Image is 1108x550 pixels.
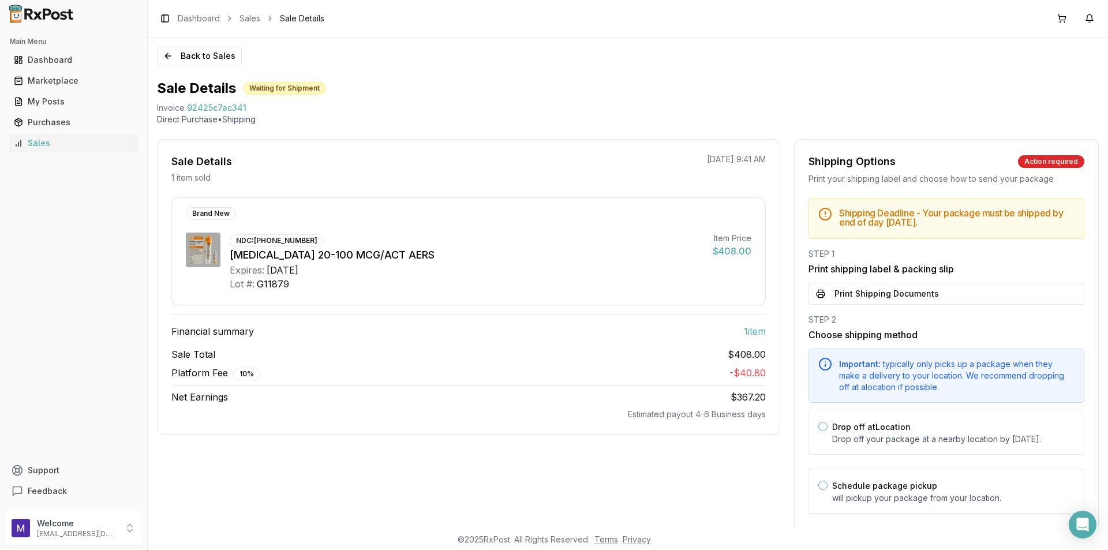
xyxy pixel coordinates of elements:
[728,347,766,361] span: $408.00
[230,234,324,247] div: NDC: [PHONE_NUMBER]
[37,529,117,538] p: [EMAIL_ADDRESS][DOMAIN_NAME]
[171,347,215,361] span: Sale Total
[832,492,1075,504] p: will pickup your package from your location.
[9,91,138,112] a: My Posts
[9,70,138,91] a: Marketplace
[832,433,1075,445] p: Drop off your package at a nearby location by [DATE] .
[839,358,1075,393] div: typically only picks up a package when they make a delivery to your location. We recommend droppi...
[171,324,254,338] span: Financial summary
[623,534,651,544] a: Privacy
[808,283,1084,305] button: Print Shipping Documents
[178,13,324,24] nav: breadcrumb
[12,519,30,537] img: User avatar
[37,518,117,529] p: Welcome
[5,113,143,132] button: Purchases
[808,262,1084,276] h3: Print shipping label & packing slip
[9,50,138,70] a: Dashboard
[1069,511,1096,538] div: Open Intercom Messenger
[171,390,228,404] span: Net Earnings
[157,114,1099,125] p: Direct Purchase • Shipping
[9,37,138,46] h2: Main Menu
[5,72,143,90] button: Marketplace
[178,13,220,24] a: Dashboard
[5,481,143,502] button: Feedback
[839,359,881,369] span: Important:
[230,263,264,277] div: Expires:
[171,154,232,170] div: Sale Details
[187,102,246,114] span: 92425c7ac341
[230,247,703,263] div: [MEDICAL_DATA] 20-100 MCG/ACT AERS
[5,51,143,69] button: Dashboard
[731,391,766,403] span: $367.20
[5,460,143,481] button: Support
[280,13,324,24] span: Sale Details
[594,534,618,544] a: Terms
[28,485,67,497] span: Feedback
[839,208,1075,227] h5: Shipping Deadline - Your package must be shipped by end of day [DATE] .
[171,172,211,184] p: 1 item sold
[14,117,133,128] div: Purchases
[14,75,133,87] div: Marketplace
[14,54,133,66] div: Dashboard
[186,233,220,267] img: Combivent Respimat 20-100 MCG/ACT AERS
[744,324,766,338] span: 1 item
[267,263,298,277] div: [DATE]
[808,314,1084,325] div: STEP 2
[808,173,1084,185] div: Print your shipping label and choose how to send your package
[5,134,143,152] button: Sales
[14,137,133,149] div: Sales
[233,368,260,380] div: 10 %
[808,154,896,170] div: Shipping Options
[157,102,185,114] div: Invoice
[230,277,254,291] div: Lot #:
[832,422,911,432] label: Drop off at Location
[713,244,751,258] div: $408.00
[157,47,242,65] button: Back to Sales
[5,92,143,111] button: My Posts
[713,233,751,244] div: Item Price
[157,79,236,98] h1: Sale Details
[243,82,326,95] div: Waiting for Shipment
[707,154,766,165] p: [DATE] 9:41 AM
[171,409,766,420] div: Estimated payout 4-6 Business days
[9,133,138,154] a: Sales
[808,248,1084,260] div: STEP 1
[186,207,236,220] div: Brand New
[808,328,1084,342] h3: Choose shipping method
[14,96,133,107] div: My Posts
[729,367,766,379] span: - $40.80
[5,5,78,23] img: RxPost Logo
[239,13,260,24] a: Sales
[171,366,260,380] span: Platform Fee
[9,112,138,133] a: Purchases
[1018,155,1084,168] div: Action required
[257,277,289,291] div: G11879
[832,481,937,491] label: Schedule package pickup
